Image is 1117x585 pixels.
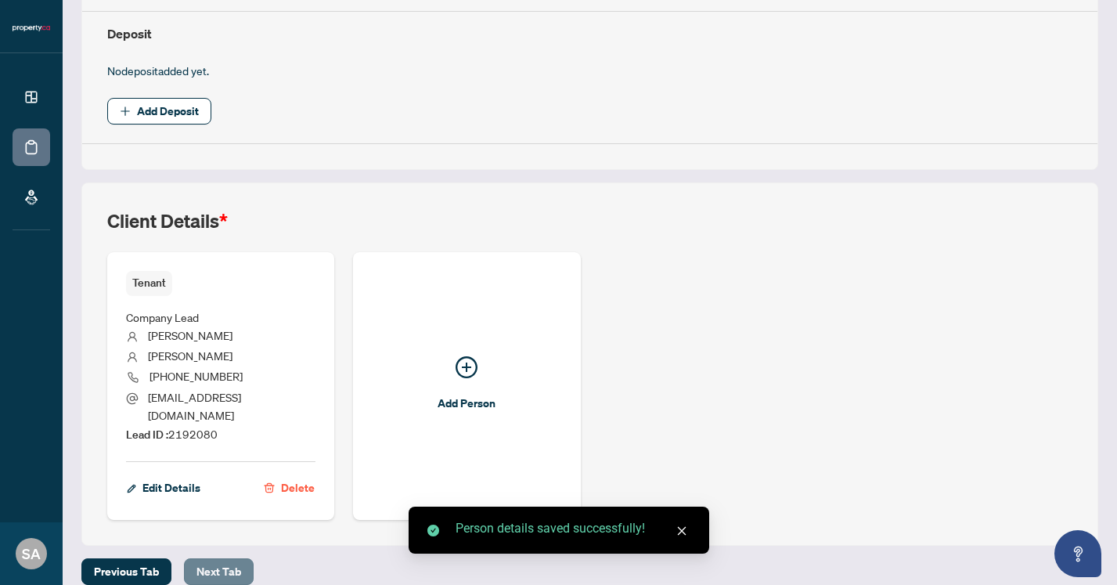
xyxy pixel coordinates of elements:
[120,106,131,117] span: plus
[107,24,1072,43] h4: Deposit
[126,475,201,501] button: Edit Details
[13,23,50,33] img: logo
[1054,530,1101,577] button: Open asap
[107,63,209,78] span: No deposit added yet.
[196,559,241,584] span: Next Tab
[148,328,232,342] span: [PERSON_NAME]
[142,475,200,500] span: Edit Details
[148,390,241,422] span: [EMAIL_ADDRESS][DOMAIN_NAME]
[107,208,228,233] h2: Client Details
[184,558,254,585] button: Next Tab
[263,475,315,501] button: Delete
[281,475,315,500] span: Delete
[22,543,41,565] span: SA
[126,310,199,324] span: Company Lead
[137,99,199,124] span: Add Deposit
[456,519,690,538] div: Person details saved successfully!
[427,525,439,536] span: check-circle
[94,559,159,584] span: Previous Tab
[126,271,172,295] span: Tenant
[673,522,690,540] a: Close
[148,348,232,363] span: [PERSON_NAME]
[126,427,218,441] span: 2192080
[107,98,211,125] button: Add Deposit
[456,356,477,378] span: plus-circle
[676,525,687,536] span: close
[438,391,495,416] span: Add Person
[353,252,580,520] button: Add Person
[81,558,171,585] button: Previous Tab
[126,428,168,442] b: Lead ID :
[150,369,243,383] span: [PHONE_NUMBER]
